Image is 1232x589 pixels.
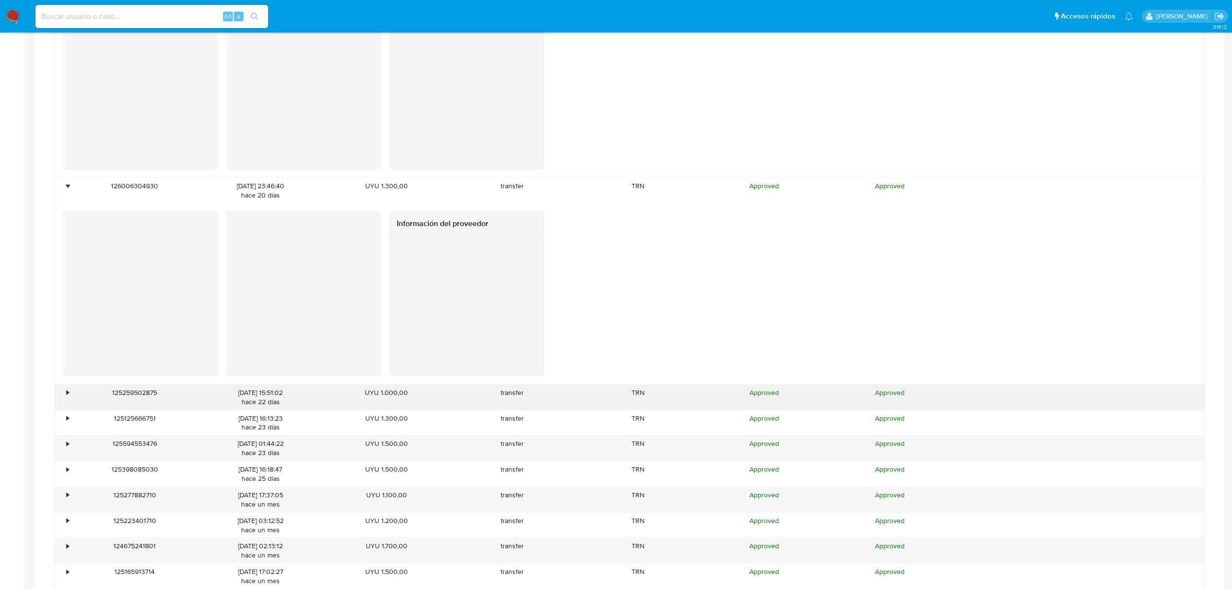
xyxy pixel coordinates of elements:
[1125,12,1133,20] a: Notificaciones
[237,12,240,21] span: s
[244,10,264,23] button: search-icon
[1061,11,1115,21] span: Accesos rápidos
[35,10,268,23] input: Buscar usuario o caso...
[224,12,232,21] span: Alt
[1213,23,1227,31] span: 3.161.2
[1215,11,1225,21] a: Salir
[1156,12,1211,21] p: agustin.duran@mercadolibre.com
